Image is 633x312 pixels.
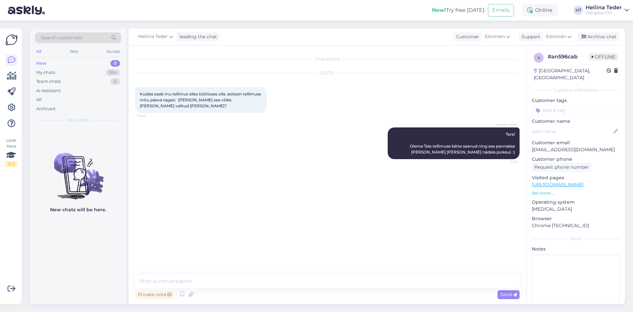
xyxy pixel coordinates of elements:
p: See more ... [532,190,620,196]
span: New chats [68,117,89,123]
p: Operating system [532,199,620,206]
input: Add name [532,128,612,135]
div: Ostupesa OÜ [586,10,622,16]
p: Customer email [532,139,620,146]
div: leading the chat [177,33,217,40]
div: Heliina Teder [586,5,622,10]
div: My chats [36,69,55,76]
div: Customer information [532,87,620,93]
div: All [36,96,42,103]
p: New chats will be here. [50,206,106,213]
img: No chats [30,141,127,200]
span: a [537,55,540,60]
div: 0 [110,78,120,85]
span: Heliina Teder [493,122,518,127]
div: 0 [110,60,120,67]
a: Heliina TederOstupesa OÜ [586,5,629,16]
div: Socials [105,47,121,56]
span: Heliina Teder [138,33,168,40]
div: All [35,47,43,56]
span: Offline [589,53,618,60]
span: Search customers [41,34,83,41]
span: 11:33 [493,159,518,164]
button: Emails [488,4,514,17]
div: 2 / 3 [5,161,17,167]
p: Customer name [532,118,620,125]
div: Extra [532,236,620,242]
span: Estonian [546,33,566,40]
p: [MEDICAL_DATA] [532,206,620,213]
a: [URL][DOMAIN_NAME] [532,182,584,188]
span: Estonian [485,33,505,40]
div: [GEOGRAPHIC_DATA], [GEOGRAPHIC_DATA] [534,67,607,81]
input: Add a tag [532,105,620,115]
div: Customer [453,33,479,40]
p: Notes [532,246,620,253]
p: Browser [532,215,620,222]
img: Askly Logo [5,34,18,46]
div: Private note [135,290,174,299]
p: Customer tags [532,97,620,104]
div: HT [574,6,583,15]
div: 99+ [106,69,120,76]
div: Try free [DATE]: [432,6,485,14]
div: [DATE] [135,70,520,76]
b: New! [432,7,446,13]
p: [EMAIL_ADDRESS][DOMAIN_NAME] [532,146,620,153]
div: Archive chat [578,32,619,41]
div: New [36,60,46,67]
div: Web [68,47,80,56]
div: Online [522,4,558,16]
span: Send [500,292,517,297]
p: Chrome [TECHNICAL_ID] [532,222,620,229]
div: Support [519,33,540,40]
div: Team chats [36,78,61,85]
div: AI Assistant [36,87,61,94]
span: Kuidas saab mu tellimus alles töötluses olla, esitasin tellimuse mitu päeva tagasi. [PERSON_NAME]... [140,91,262,108]
div: Chat started [135,56,520,62]
p: Visited pages [532,174,620,181]
div: Archived [36,106,55,112]
span: 10:43 [137,113,162,118]
div: # an596cab [548,53,589,61]
div: Request phone number [532,163,591,172]
p: Customer phone [532,156,620,163]
div: Look Here [5,137,17,167]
